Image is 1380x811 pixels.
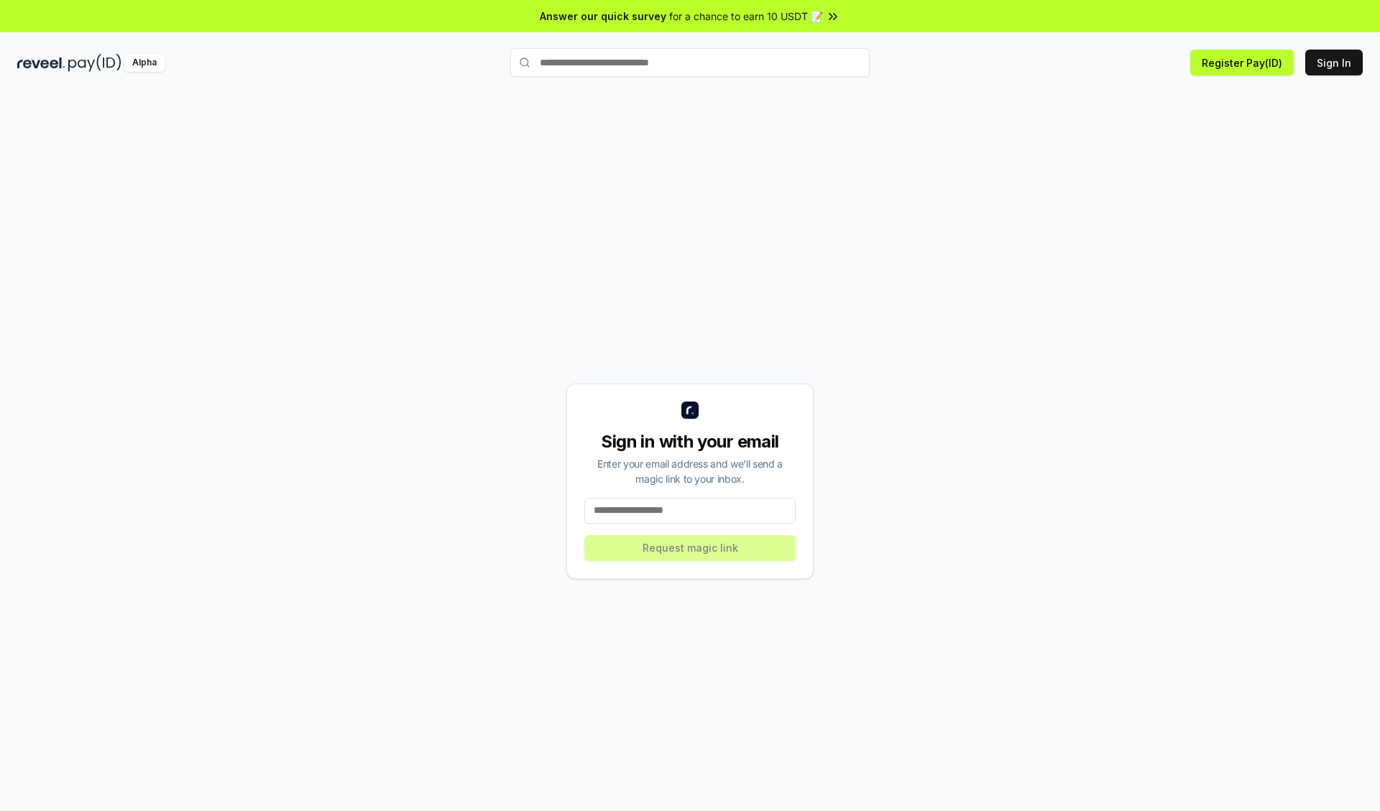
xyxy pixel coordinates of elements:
button: Register Pay(ID) [1190,50,1294,75]
div: Sign in with your email [584,430,796,453]
span: Answer our quick survey [540,9,666,24]
img: reveel_dark [17,54,65,72]
div: Enter your email address and we’ll send a magic link to your inbox. [584,456,796,486]
button: Sign In [1305,50,1363,75]
div: Alpha [124,54,165,72]
img: pay_id [68,54,121,72]
img: logo_small [681,402,699,419]
span: for a chance to earn 10 USDT 📝 [669,9,823,24]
